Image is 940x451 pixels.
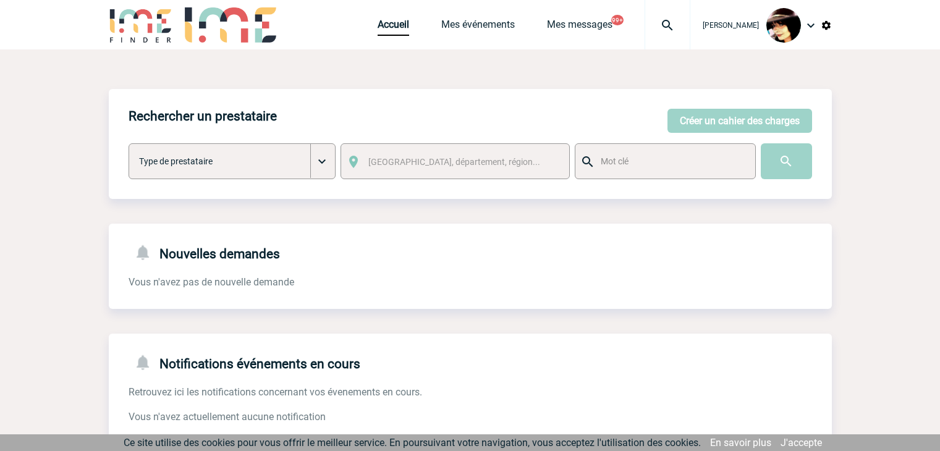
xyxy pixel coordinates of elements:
span: Vous n'avez actuellement aucune notification [129,411,326,423]
span: Retrouvez ici les notifications concernant vos évenements en cours. [129,386,422,398]
img: notifications-24-px-g.png [133,353,159,371]
span: [GEOGRAPHIC_DATA], département, région... [368,157,540,167]
h4: Notifications événements en cours [129,353,360,371]
img: IME-Finder [109,7,173,43]
input: Submit [761,143,812,179]
input: Mot clé [598,153,744,169]
span: Ce site utilise des cookies pour vous offrir le meilleur service. En poursuivant votre navigation... [124,437,701,449]
button: 99+ [611,15,624,25]
a: J'accepte [781,437,822,449]
h4: Nouvelles demandes [129,243,280,261]
a: En savoir plus [710,437,771,449]
h4: Rechercher un prestataire [129,109,277,124]
img: 101023-0.jpg [766,8,801,43]
a: Mes événements [441,19,515,36]
a: Mes messages [547,19,612,36]
span: [PERSON_NAME] [703,21,759,30]
span: Vous n'avez pas de nouvelle demande [129,276,294,288]
img: notifications-24-px-g.png [133,243,159,261]
a: Accueil [378,19,409,36]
